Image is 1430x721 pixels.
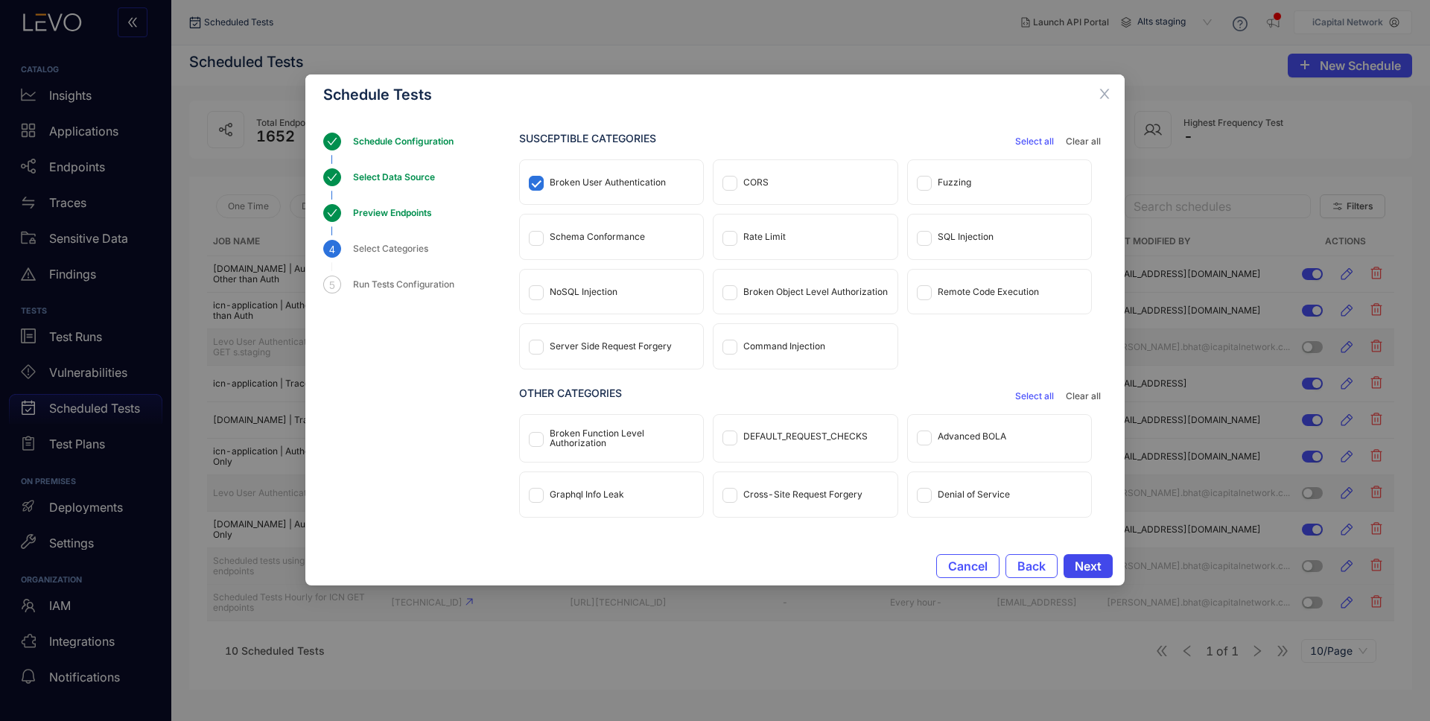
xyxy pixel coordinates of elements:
div: Broken Object Level Authorization [743,287,888,297]
span: 4 [329,244,335,255]
div: DEFAULT_REQUEST_CHECKS [743,431,868,442]
button: Close [1084,74,1125,115]
div: Preview Endpoints [353,204,441,222]
div: Select Categories [353,240,437,258]
div: Remote Code Execution [938,287,1039,297]
h3: Susceptible Categories [519,133,656,145]
div: Select Data Source [353,168,444,186]
div: Command Injection [743,341,825,352]
div: 5Run Tests Configuration [323,276,519,311]
span: Clear all [1066,391,1101,401]
button: Back [1005,554,1058,578]
button: Clear all [1060,387,1107,405]
span: check [327,172,337,182]
span: Back [1017,559,1046,573]
span: close [1098,87,1111,101]
button: Cancel [936,554,1000,578]
div: Denial of Service [938,489,1010,500]
div: Fuzzing [938,177,971,188]
div: Rate Limit [743,232,786,242]
div: Schedule Configuration [353,133,463,150]
div: Server Side Request Forgery [550,341,672,352]
div: Broken User Authentication [550,177,666,188]
div: Schedule Configuration [323,133,519,168]
div: NoSQL Injection [550,287,617,297]
span: Clear all [1066,136,1101,147]
div: CORS [743,177,769,188]
span: check [327,208,337,218]
button: Next [1064,554,1113,578]
div: Advanced BOLA [938,431,1006,442]
span: Select all [1015,136,1054,147]
span: 5 [329,279,335,291]
div: Cross-Site Request Forgery [743,489,862,500]
button: Select all [1009,133,1060,150]
div: SQL Injection [938,232,994,242]
h3: Other Categories [519,387,622,400]
div: Preview Endpoints [323,204,519,240]
span: Select all [1015,391,1054,401]
div: Run Tests Configuration [353,276,463,293]
div: Graphql Info Leak [550,489,624,500]
div: 4Select Categories [323,240,519,276]
span: check [327,136,337,147]
button: Select all [1009,387,1060,405]
div: Schema Conformance [550,232,645,242]
span: Next [1075,559,1102,573]
div: Broken Function Level Authorization [550,428,694,449]
span: Cancel [948,559,988,573]
div: Schedule Tests [323,86,1107,103]
div: Select Data Source [323,168,519,204]
button: Clear all [1060,133,1107,150]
